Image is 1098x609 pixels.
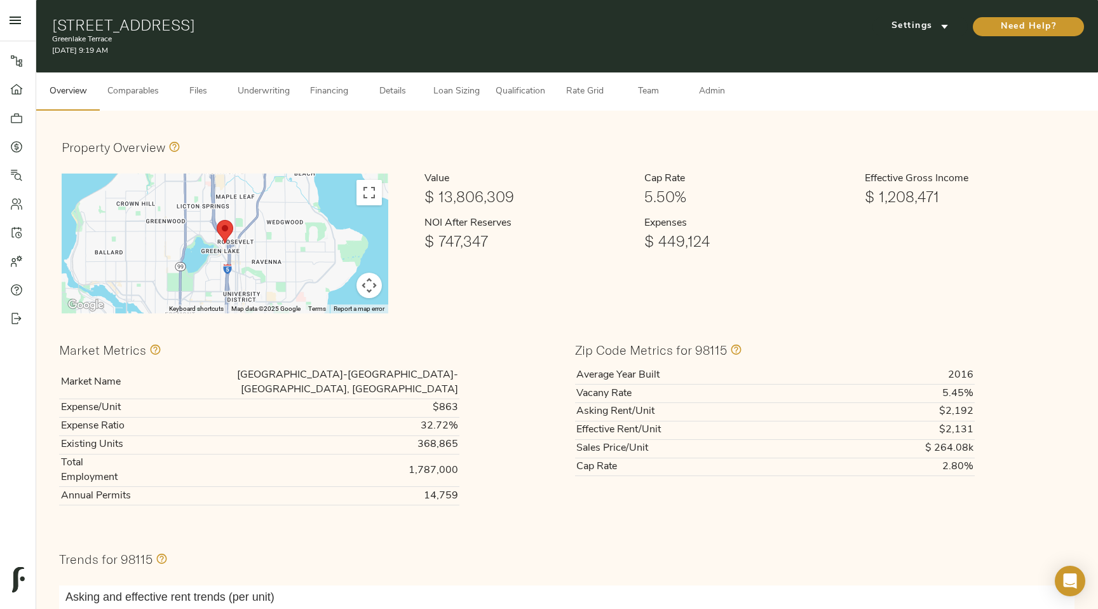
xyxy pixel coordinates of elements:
[356,273,382,298] button: Map camera controls
[65,591,274,603] text: Asking and effective rent trends (per unit)
[644,188,855,205] h1: 5.50%
[62,140,165,154] h3: Property Overview
[52,16,739,34] h1: [STREET_ADDRESS]
[52,45,739,57] p: [DATE] 9:19 AM
[827,402,975,421] td: $2,192
[424,216,635,232] h6: NOI After Reserves
[59,487,136,505] th: Annual Permits
[424,188,635,205] h1: $ 13,806,309
[827,385,975,403] td: 5.45%
[217,220,233,243] div: Subject Propery
[865,188,1075,205] h1: $ 1,208,471
[136,454,459,487] td: 1,787,000
[65,297,107,313] img: Google
[107,84,159,100] span: Comparables
[52,34,739,45] p: Greenlake Terrace
[986,19,1071,35] span: Need Help?
[59,343,146,357] h3: Market Metrics
[1055,566,1085,596] div: Open Intercom Messenger
[872,17,968,36] button: Settings
[575,421,827,439] th: Effective Rent/Unit
[575,343,727,357] h3: Zip Code Metrics for 98115
[308,305,326,312] a: Terms
[356,180,382,205] button: Toggle fullscreen view
[238,84,290,100] span: Underwriting
[560,84,609,100] span: Rate Grid
[59,366,136,399] th: Market Name
[59,454,136,487] th: Total Employment
[575,385,827,403] th: Vacany Rate
[575,366,827,384] th: Average Year Built
[424,171,635,188] h6: Value
[827,366,975,384] td: 2016
[231,305,301,312] span: Map data ©2025 Google
[59,417,136,435] th: Expense Ratio
[169,304,224,313] button: Keyboard shortcuts
[136,366,459,399] td: [GEOGRAPHIC_DATA]-[GEOGRAPHIC_DATA]-[GEOGRAPHIC_DATA], [GEOGRAPHIC_DATA]
[827,458,975,476] td: 2.80%
[12,567,25,592] img: logo
[44,84,92,100] span: Overview
[136,435,459,454] td: 368,865
[885,18,955,34] span: Settings
[688,84,736,100] span: Admin
[644,171,855,188] h6: Cap Rate
[624,84,672,100] span: Team
[136,417,459,435] td: 32.72%
[575,439,827,458] th: Sales Price/Unit
[973,17,1084,36] button: Need Help?
[575,458,827,476] th: Cap Rate
[59,435,136,454] th: Existing Units
[136,399,459,417] td: $863
[305,84,353,100] span: Financing
[369,84,417,100] span: Details
[496,84,545,100] span: Qualification
[827,439,975,458] td: $ 264.08k
[65,297,107,313] a: Open this area in Google Maps (opens a new window)
[174,84,222,100] span: Files
[59,552,152,566] h3: Trends for 98115
[146,342,161,357] svg: Values in this section comprise all zip codes within the Seattle-Bellevue-Everett, WA market
[136,487,459,505] td: 14,759
[575,402,827,421] th: Asking Rent/Unit
[644,216,855,232] h6: Expenses
[727,342,742,357] svg: Values in this section only include information specific to the 98115 zip code
[59,399,136,417] th: Expense/Unit
[865,171,1075,188] h6: Effective Gross Income
[644,232,855,250] h1: $ 449,124
[827,421,975,439] td: $2,131
[424,232,635,250] h1: $ 747,347
[432,84,480,100] span: Loan Sizing
[334,305,384,312] a: Report a map error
